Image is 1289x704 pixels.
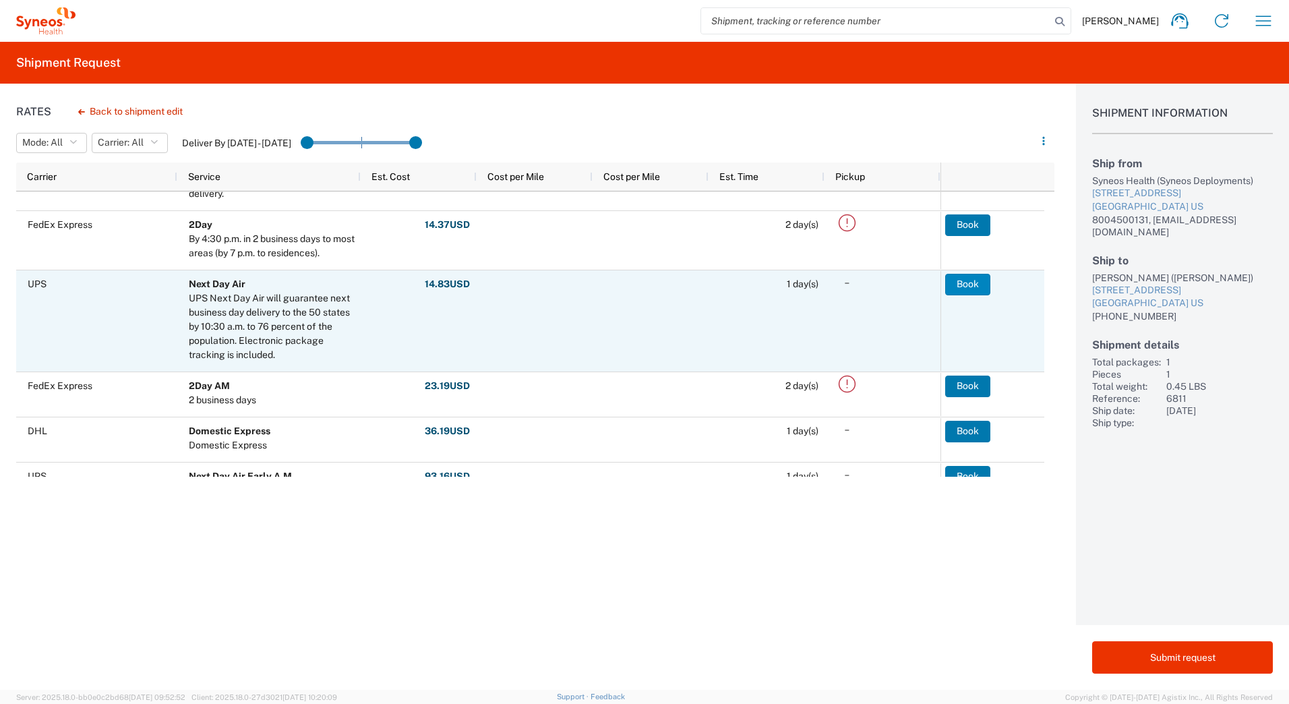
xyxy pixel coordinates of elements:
[27,171,57,182] span: Carrier
[189,219,212,230] b: 2Day
[425,278,470,291] strong: 14.83 USD
[1092,392,1161,405] div: Reference:
[1092,297,1273,310] div: [GEOGRAPHIC_DATA] US
[282,693,337,701] span: [DATE] 10:20:09
[1082,15,1159,27] span: [PERSON_NAME]
[189,291,355,362] div: UPS Next Day Air will guarantee next business day delivery to the 50 states by 10:30 a.m. to 76 p...
[1092,214,1273,238] div: 8004500131, [EMAIL_ADDRESS][DOMAIN_NAME]
[1092,356,1161,368] div: Total packages:
[424,421,471,442] button: 36.19USD
[1166,380,1273,392] div: 0.45 LBS
[1092,284,1273,297] div: [STREET_ADDRESS]
[787,278,818,289] span: 1 day(s)
[1092,368,1161,380] div: Pieces
[1092,310,1273,322] div: [PHONE_NUMBER]
[1166,405,1273,417] div: [DATE]
[1092,187,1273,213] a: [STREET_ADDRESS][GEOGRAPHIC_DATA] US
[1092,405,1161,417] div: Ship date:
[1092,339,1273,351] h2: Shipment details
[787,471,818,481] span: 1 day(s)
[1092,380,1161,392] div: Total weight:
[945,274,990,295] button: Book
[945,421,990,442] button: Book
[28,278,47,289] span: UPS
[28,219,92,230] span: FedEx Express
[1092,187,1273,200] div: [STREET_ADDRESS]
[98,136,144,149] span: Carrier: All
[424,274,471,295] button: 14.83USD
[371,171,410,182] span: Est. Cost
[16,55,121,71] h2: Shipment Request
[188,171,220,182] span: Service
[424,466,471,488] button: 93.16USD
[425,218,470,231] strong: 14.37 USD
[945,376,990,397] button: Book
[189,380,230,391] b: 2Day AM
[1092,641,1273,674] button: Submit request
[1092,200,1273,214] div: [GEOGRAPHIC_DATA] US
[189,426,270,436] b: Domestic Express
[28,380,92,391] span: FedEx Express
[1092,175,1273,187] div: Syneos Health (Syneos Deployments)
[591,693,625,701] a: Feedback
[129,693,185,701] span: [DATE] 09:52:52
[787,426,818,436] span: 1 day(s)
[189,393,256,407] div: 2 business days
[189,471,295,481] b: Next Day Air Early A.M.
[1092,417,1161,429] div: Ship type:
[67,100,193,123] button: Back to shipment edit
[16,105,51,118] h1: Rates
[424,376,471,397] button: 23.19USD
[189,232,355,260] div: By 4:30 p.m. in 2 business days to most areas (by 7 p.m. to residences).
[425,380,470,392] strong: 23.19 USD
[16,693,185,701] span: Server: 2025.18.0-bb0e0c2bd68
[1065,691,1273,703] span: Copyright © [DATE]-[DATE] Agistix Inc., All Rights Reserved
[557,693,591,701] a: Support
[785,219,818,230] span: 2 day(s)
[28,471,47,481] span: UPS
[1092,272,1273,284] div: [PERSON_NAME] ([PERSON_NAME])
[189,278,245,289] b: Next Day Air
[785,380,818,391] span: 2 day(s)
[835,171,865,182] span: Pickup
[1166,392,1273,405] div: 6811
[945,466,990,488] button: Book
[16,133,87,153] button: Mode: All
[28,426,47,436] span: DHL
[424,214,471,236] button: 14.37USD
[945,214,990,236] button: Book
[1092,157,1273,170] h2: Ship from
[1166,356,1273,368] div: 1
[719,171,758,182] span: Est. Time
[425,470,470,483] strong: 93.16 USD
[425,425,470,438] strong: 36.19 USD
[182,137,291,149] label: Deliver By [DATE] - [DATE]
[1092,284,1273,310] a: [STREET_ADDRESS][GEOGRAPHIC_DATA] US
[189,438,270,452] div: Domestic Express
[92,133,168,153] button: Carrier: All
[22,136,63,149] span: Mode: All
[1092,107,1273,134] h1: Shipment Information
[701,8,1050,34] input: Shipment, tracking or reference number
[487,171,544,182] span: Cost per Mile
[603,171,660,182] span: Cost per Mile
[191,693,337,701] span: Client: 2025.18.0-27d3021
[1092,254,1273,267] h2: Ship to
[1166,368,1273,380] div: 1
